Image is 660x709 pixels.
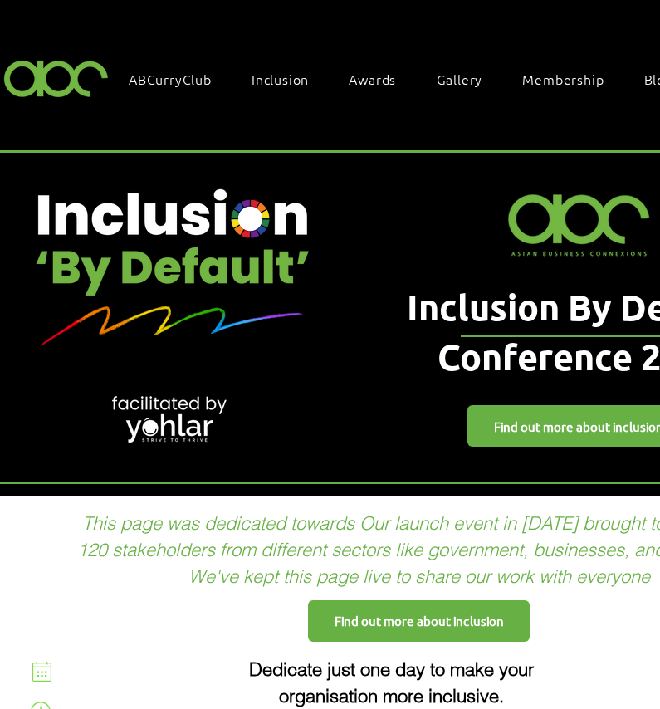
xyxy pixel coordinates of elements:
div: Inclusion [243,61,334,96]
a: ABCurryClub [120,61,237,96]
span: Awards [349,70,396,88]
div: Awards [340,61,421,96]
a: Gallery [428,61,508,96]
span: ABCurryClub [129,70,212,88]
a: Membership [514,61,628,96]
span: Dedicate just one day to make your organisation more inclusive. [249,658,534,707]
span: Membership [522,70,604,88]
span: Find out more about inclusion [335,612,504,629]
img: ABC-Logo-Blank-Background-01-01-2.png [499,184,658,264]
span: Gallery [437,70,483,88]
span: Inclusion [252,70,309,88]
a: Find out more about inclusion [308,600,530,642]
